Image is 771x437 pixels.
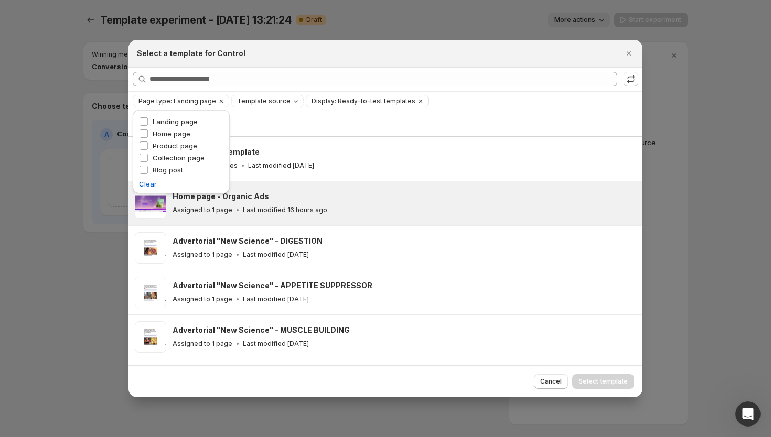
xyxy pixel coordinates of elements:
img: Profile image for Antony [30,6,47,23]
div: Antony says… [8,148,201,280]
button: Home [164,4,184,24]
h3: Advertorial "New Science" - MUSCLE BUILDING [173,325,350,335]
p: Assigned to 1 page [173,340,232,348]
div: On GemX, you can definitely run the test with two different pages. [8,69,172,102]
div: GemX uses the template you set to control A as the primary link for the experiment. [8,104,172,147]
div: Aura says… [8,314,201,338]
span: Display: Ready-to-test templates [312,97,415,105]
h3: Advertorial "New Science" - DIGESTION [173,236,323,246]
div: GemX uses the template you set to control A as the primary link for the experiment. [17,110,164,141]
button: Upload attachment [16,343,25,352]
div: so lets' say I already have the page link on my fb ads [38,280,201,313]
div: Aura says… [8,280,201,314]
span: Page type: Landing page [138,97,216,105]
span: Collection page [153,154,205,162]
div: If I understand, you want to know if it is possible to test 2 different pages on GemX, is that co... [17,31,164,62]
div: Antony says… [8,69,201,103]
button: Close [622,46,636,61]
button: Template source [232,95,303,107]
span: Home page [153,129,190,138]
button: Send a message… [180,339,197,356]
div: [PERSON_NAME] • 9h ago [17,264,99,270]
div: And to get the experiment link, you can use the ULR of the template set to control A or click to ... [8,148,172,261]
textarea: Message… [9,321,201,339]
button: Clear [415,95,426,107]
p: Last modified [DATE] [243,340,309,348]
p: Assigned to 1 page [173,250,232,259]
p: Assigned to 1 page [173,295,232,303]
span: Landing page [153,117,198,126]
div: and I want to start a split test [76,314,201,337]
h2: Select a template for Control [137,48,245,59]
span: Product page [153,141,197,150]
div: Close [184,4,203,23]
button: Page type: Landing page [133,95,216,107]
span: Template source [237,97,291,105]
button: Clear [139,179,157,189]
div: Antony says… [8,104,201,148]
p: Last modified 16 hours ago [243,206,327,214]
span: Blog post [153,166,183,174]
p: Last modified [DATE] [248,161,314,170]
button: go back [7,4,27,24]
div: Antony says… [8,25,201,70]
button: Emoji picker [33,343,41,352]
p: Last modified [DATE] [243,250,309,259]
span: Cancel [540,377,562,386]
div: so lets' say I already have the page link on my fb ads [46,287,193,307]
button: Cancel [534,374,568,389]
button: Display: Ready-to-test templates [306,95,415,107]
div: If I understand, you want to know if it is possible to test 2 different pages on GemX, is that co... [8,25,172,69]
div: And to get the experiment link, you can use the ULR of the template set to control A or click to ... [17,154,164,195]
div: On GemX, you can definitely run the test with two different pages. [17,75,164,96]
button: Clear [216,95,227,107]
p: Active in the last 15m [51,13,126,24]
p: Assigned to 1 page [173,206,232,214]
h3: Advertorial "New Science" - APPETITE SUPPRESSOR [173,280,372,291]
h1: [PERSON_NAME] [51,5,119,13]
iframe: Intercom live chat [735,401,761,427]
p: Last modified [DATE] [243,295,309,303]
